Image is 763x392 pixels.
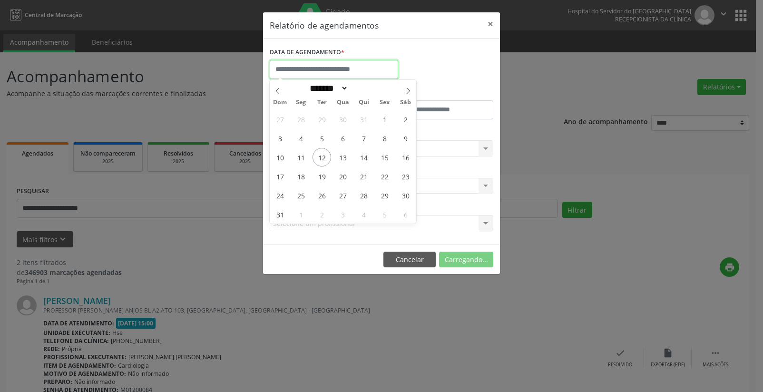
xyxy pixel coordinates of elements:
[375,129,394,147] span: Agosto 8, 2025
[383,252,436,268] button: Cancelar
[333,205,352,224] span: Setembro 3, 2025
[374,99,395,106] span: Sex
[333,186,352,205] span: Agosto 27, 2025
[375,205,394,224] span: Setembro 5, 2025
[292,186,310,205] span: Agosto 25, 2025
[375,148,394,167] span: Agosto 15, 2025
[313,186,331,205] span: Agosto 26, 2025
[396,186,415,205] span: Agosto 30, 2025
[348,83,380,93] input: Year
[353,99,374,106] span: Qui
[313,110,331,128] span: Julho 29, 2025
[481,12,500,36] button: Close
[396,148,415,167] span: Agosto 16, 2025
[333,129,352,147] span: Agosto 6, 2025
[270,99,291,106] span: Dom
[292,110,310,128] span: Julho 28, 2025
[313,129,331,147] span: Agosto 5, 2025
[270,19,379,31] h5: Relatório de agendamentos
[271,205,289,224] span: Agosto 31, 2025
[333,110,352,128] span: Julho 30, 2025
[395,99,416,106] span: Sáb
[270,45,344,60] label: DATA DE AGENDAMENTO
[292,167,310,186] span: Agosto 18, 2025
[354,167,373,186] span: Agosto 21, 2025
[312,99,333,106] span: Ter
[271,148,289,167] span: Agosto 10, 2025
[354,186,373,205] span: Agosto 28, 2025
[292,129,310,147] span: Agosto 4, 2025
[375,167,394,186] span: Agosto 22, 2025
[354,148,373,167] span: Agosto 14, 2025
[271,167,289,186] span: Agosto 17, 2025
[333,148,352,167] span: Agosto 13, 2025
[271,129,289,147] span: Agosto 3, 2025
[291,99,312,106] span: Seg
[384,86,493,100] label: ATÉ
[292,148,310,167] span: Agosto 11, 2025
[292,205,310,224] span: Setembro 1, 2025
[313,148,331,167] span: Agosto 12, 2025
[333,99,353,106] span: Qua
[354,129,373,147] span: Agosto 7, 2025
[375,186,394,205] span: Agosto 29, 2025
[396,110,415,128] span: Agosto 2, 2025
[354,110,373,128] span: Julho 31, 2025
[354,205,373,224] span: Setembro 4, 2025
[396,205,415,224] span: Setembro 6, 2025
[439,252,493,268] button: Carregando...
[333,167,352,186] span: Agosto 20, 2025
[375,110,394,128] span: Agosto 1, 2025
[271,110,289,128] span: Julho 27, 2025
[396,167,415,186] span: Agosto 23, 2025
[313,205,331,224] span: Setembro 2, 2025
[271,186,289,205] span: Agosto 24, 2025
[306,83,348,93] select: Month
[313,167,331,186] span: Agosto 19, 2025
[396,129,415,147] span: Agosto 9, 2025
